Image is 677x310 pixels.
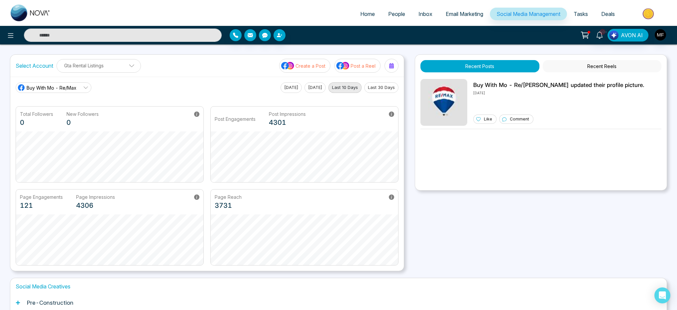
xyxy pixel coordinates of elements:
[16,62,53,70] label: Select Account
[328,82,362,93] button: Last 10 Days
[11,5,51,21] img: Nova CRM Logo
[76,200,115,210] p: 4306
[66,117,99,127] p: 0
[269,117,306,127] p: 4301
[420,60,539,72] button: Recent Posts
[497,11,560,17] span: Social Media Management
[484,116,492,122] p: Like
[66,111,99,117] p: New Followers
[412,8,439,20] a: Inbox
[473,90,644,96] p: [DATE]
[490,8,567,20] a: Social Media Management
[567,8,595,20] a: Tasks
[543,60,661,72] button: Recent Reels
[364,82,398,93] button: Last 30 Days
[625,6,673,21] img: Market-place.gif
[20,111,53,117] p: Total Followers
[595,8,621,20] a: Deals
[574,11,588,17] span: Tasks
[281,61,294,70] img: social-media-icon
[16,283,661,290] h1: Social Media Creatives
[279,59,330,73] button: social-media-iconCreate a Post
[354,8,382,20] a: Home
[27,299,73,306] h1: Pre-Construction
[269,111,306,117] p: Post Impressions
[215,200,242,210] p: 3731
[295,62,325,69] p: Create a Post
[601,11,615,17] span: Deals
[20,200,63,210] p: 121
[20,117,53,127] p: 0
[382,8,412,20] a: People
[608,29,648,41] button: AVON AI
[360,11,375,17] span: Home
[600,29,606,35] span: 10+
[215,194,242,200] p: Page Reach
[446,11,483,17] span: Email Marketing
[334,59,381,73] button: social-media-iconPost a Reel
[351,62,376,69] p: Post a Reel
[592,29,608,40] a: 10+
[76,194,115,200] p: Page Impressions
[215,116,256,122] p: Post Engagements
[609,31,619,40] img: Lead Flow
[418,11,432,17] span: Inbox
[655,29,666,40] img: User Avatar
[336,61,350,70] img: social-media-icon
[621,31,643,39] span: AVON AI
[304,82,326,93] button: [DATE]
[20,194,63,200] p: Page Engagements
[61,60,137,71] p: Gta Rental Listings
[281,82,302,93] button: [DATE]
[510,116,529,122] p: Comment
[473,81,644,90] p: Buy With Mo - Re/[PERSON_NAME] updated their profile picture.
[420,79,467,126] img: Unable to load img.
[27,84,76,91] span: Buy With Mo - Re/Max
[388,11,405,17] span: People
[654,287,670,303] div: Open Intercom Messenger
[439,8,490,20] a: Email Marketing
